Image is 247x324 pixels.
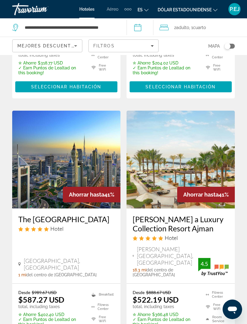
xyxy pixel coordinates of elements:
span: ✮ Ahorre [133,312,151,317]
div: 4.5 [198,260,210,267]
span: Cuarto [193,25,206,30]
span: ✮ Ahorre [18,312,36,317]
a: Seleccionar habitación [15,83,117,90]
div: 5 star Hotel [133,234,229,241]
mat-select: Sort by [17,42,77,50]
li: Fitness Center [88,302,114,311]
span: Desde [133,290,145,295]
del: $888.67 USD [146,290,171,295]
p: $402.40 USD [18,312,84,317]
a: Travorium [12,1,73,17]
span: 18.3 mi [133,267,146,272]
a: Seleccionar habitación [130,83,232,90]
iframe: Botón para iniciar la ventana de mensajería [223,300,242,319]
font: P.EJ [230,6,240,12]
img: The Tower Plaza Hotel Dubai [12,111,120,208]
span: 1 mi [18,272,26,277]
span: Hotel [165,234,178,241]
img: Ajman Saray a Luxury Collection Resort Ajman [127,111,235,208]
span: Mapa [208,42,220,50]
span: 2 [174,23,189,32]
p: $204.02 USD [133,61,198,65]
li: Breakfast [88,290,114,299]
div: 41% [177,187,235,202]
a: The [GEOGRAPHIC_DATA] [18,215,114,224]
span: Seleccionar habitación [31,84,101,89]
button: Travelers: 2 adults, 0 children [153,18,247,37]
span: Filtros [93,43,115,48]
span: [PERSON_NAME][GEOGRAPHIC_DATA], [GEOGRAPHIC_DATA] [137,246,198,266]
img: TrustYou guest rating badge [198,258,229,276]
span: Desde [18,290,30,295]
span: Ahorrar hasta [183,191,219,198]
span: Mejores descuentos [17,43,78,48]
button: Cambiar moneda [158,5,217,14]
ins: $522.19 USD [133,295,179,304]
span: Hotel [50,225,63,232]
li: Free WiFi [203,302,229,311]
p: total, including taxes [133,304,198,309]
p: $366.48 USD [133,312,198,317]
li: Fitness Center [203,51,229,60]
span: ✮ Ahorre [133,61,151,65]
span: Adulto [176,25,189,30]
li: Fitness Center [88,51,114,60]
button: Cambiar idioma [138,5,149,14]
li: Free WiFi [203,63,229,72]
p: total, including taxes [18,304,84,309]
span: Ahorrar hasta [69,191,104,198]
p: total, including taxes [133,53,198,57]
button: Toggle map [220,43,235,49]
p: ✓ Earn Puntos de Lealtad on this booking! [133,65,198,75]
li: Fitness Center [203,290,229,299]
button: Seleccionar habitación [130,81,232,92]
input: Search hotel destination [24,23,117,32]
p: $318.77 USD [18,61,84,65]
span: ✮ Ahorre [18,61,36,65]
span: [GEOGRAPHIC_DATA], [GEOGRAPHIC_DATA] [24,257,114,271]
button: Menú de usuario [227,3,242,16]
font: Dólar estadounidense [158,7,212,12]
del: $989.67 USD [32,290,57,295]
ins: $587.27 USD [18,295,64,304]
li: Free WiFi [88,63,114,72]
button: Select check in and out date [127,18,153,37]
button: Elementos de navegación adicionales [124,4,131,14]
li: Free WiFi [88,315,114,324]
p: ✓ Earn Puntos de Lealtad on this booking! [18,65,84,75]
div: 5 star Hotel [18,225,114,232]
a: Aéreo [107,7,118,12]
div: 41% [63,187,120,202]
p: total, including taxes [18,53,84,57]
button: Seleccionar habitación [15,81,117,92]
span: del centro de [GEOGRAPHIC_DATA] [26,272,97,277]
li: Room Service [203,315,229,324]
span: del centro de [GEOGRAPHIC_DATA] [133,267,175,277]
span: Seleccionar habitación [145,84,216,89]
a: Hoteles [79,7,95,12]
a: [PERSON_NAME] a Luxury Collection Resort Ajman [133,215,229,233]
button: Filters [88,39,159,52]
span: , 1 [189,23,206,32]
font: es [138,7,143,12]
